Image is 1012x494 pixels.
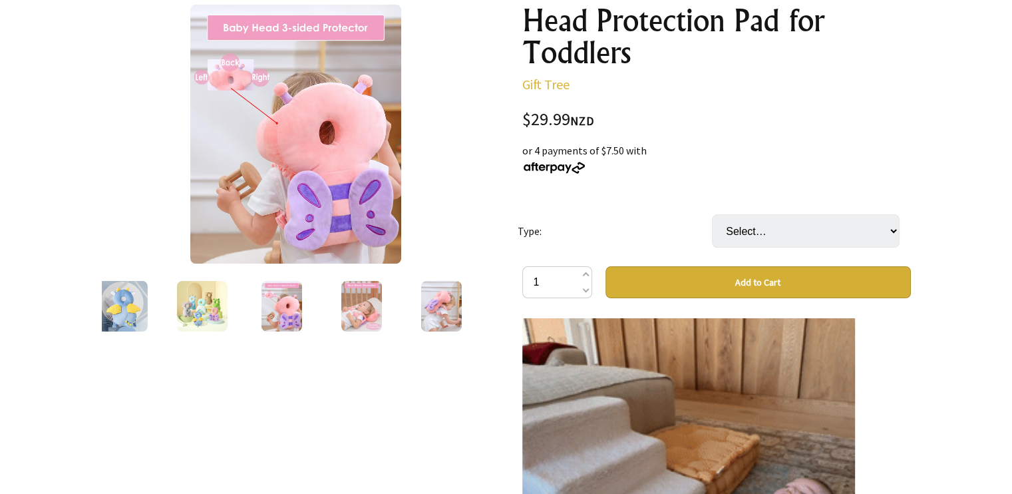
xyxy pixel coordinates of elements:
span: NZD [570,113,594,128]
div: $29.99 [522,111,911,129]
img: Head Protection Pad for Toddlers [421,281,462,332]
img: Afterpay [522,162,586,174]
img: Head Protection Pad for Toddlers [190,5,401,264]
img: Head Protection Pad for Toddlers [176,281,227,332]
a: Gift Tree [522,76,570,93]
div: or 4 payments of $7.50 with [522,142,911,174]
td: Type: [518,196,712,266]
img: Head Protection Pad for Toddlers [341,281,383,332]
img: Head Protection Pad for Toddlers [96,281,147,332]
h1: Head Protection Pad for Toddlers [522,5,911,69]
button: Add to Cart [605,266,911,298]
img: Head Protection Pad for Toddlers [261,281,303,332]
